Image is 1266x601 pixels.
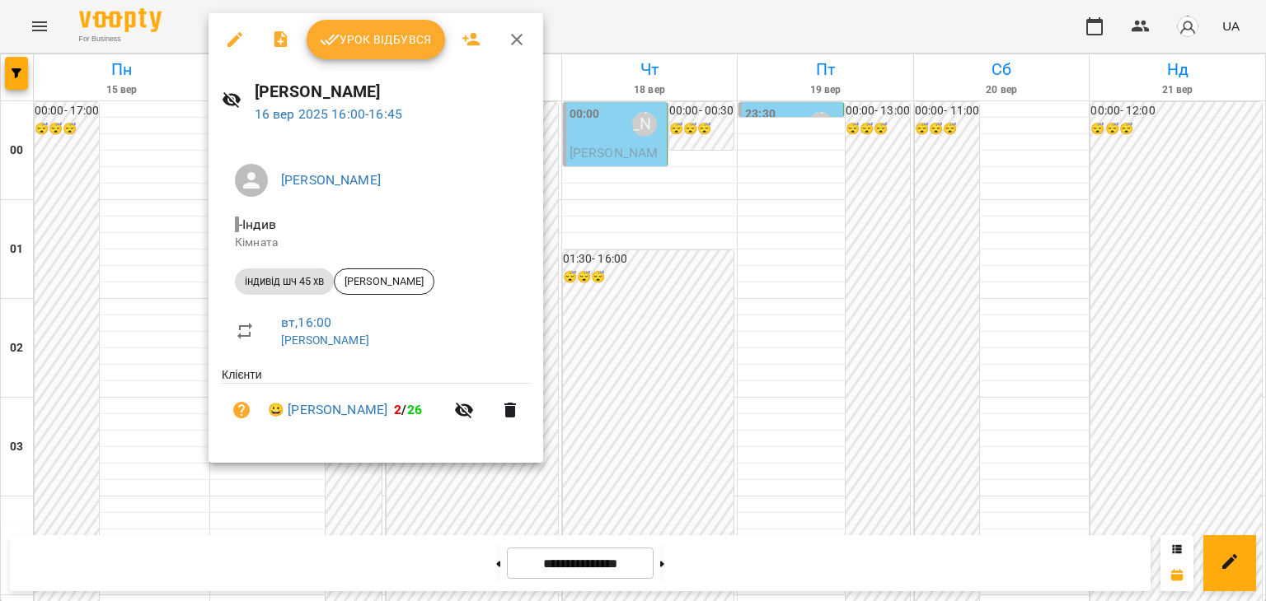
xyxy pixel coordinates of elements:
h6: [PERSON_NAME] [255,79,530,105]
div: [PERSON_NAME] [334,268,434,295]
button: Візит ще не сплачено. Додати оплату? [222,390,261,430]
span: індивід шч 45 хв [235,274,334,289]
a: вт , 16:00 [281,314,331,330]
b: / [394,402,422,417]
ul: Клієнти [222,366,530,443]
span: - Індив [235,217,279,232]
a: [PERSON_NAME] [281,333,369,347]
span: Урок відбувся [320,30,432,49]
a: 😀 [PERSON_NAME] [268,400,387,420]
span: 26 [407,402,422,417]
span: [PERSON_NAME] [335,274,434,289]
p: Кімната [235,235,517,251]
a: [PERSON_NAME] [281,172,381,188]
a: 16 вер 2025 16:00-16:45 [255,106,402,122]
span: 2 [394,402,401,417]
button: Урок відбувся [307,20,445,59]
